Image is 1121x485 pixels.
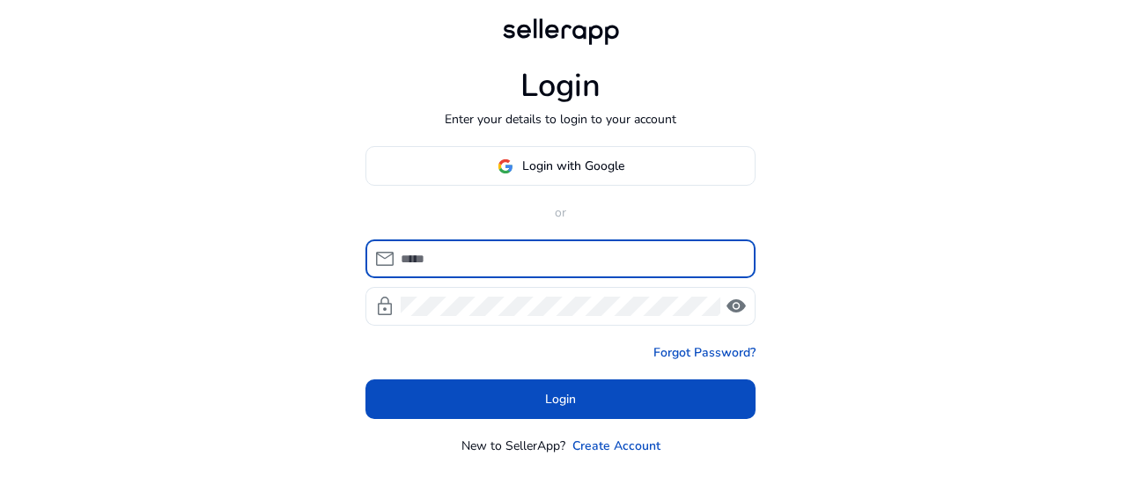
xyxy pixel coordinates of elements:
button: Login [365,379,756,419]
span: visibility [726,296,747,317]
a: Forgot Password? [653,343,756,362]
span: mail [374,248,395,269]
span: Login [545,390,576,408]
img: google-logo.svg [498,158,513,174]
h1: Login [520,67,601,105]
p: or [365,203,756,222]
p: Enter your details to login to your account [445,110,676,129]
p: New to SellerApp? [461,437,565,455]
button: Login with Google [365,146,756,186]
span: Login with Google [522,157,624,175]
a: Create Account [572,437,660,455]
span: lock [374,296,395,317]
